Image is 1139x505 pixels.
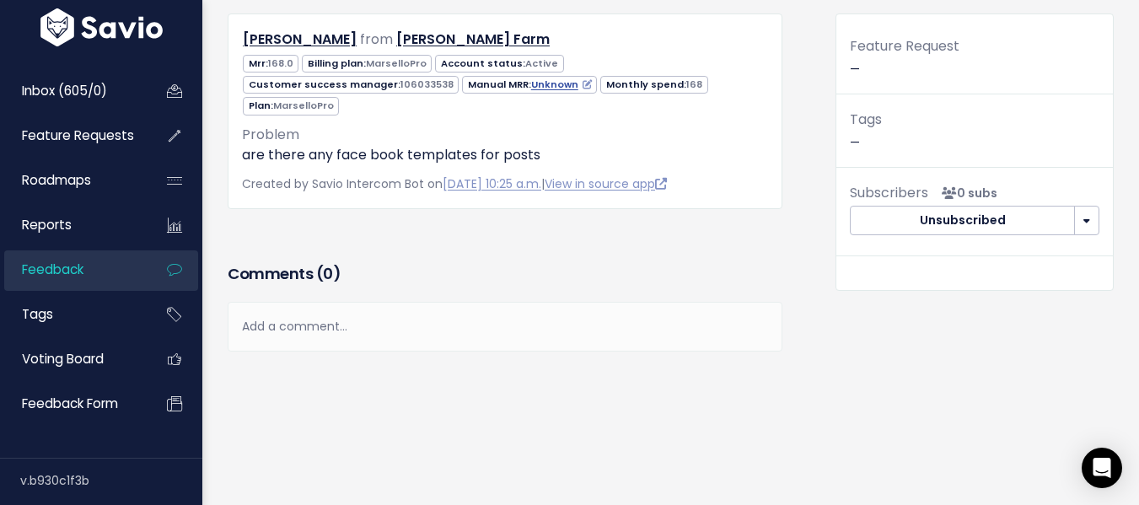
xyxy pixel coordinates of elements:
span: 168.0 [268,56,293,70]
span: Billing plan: [302,55,432,73]
a: Feedback [4,250,140,289]
div: — [836,35,1113,94]
span: Created by Savio Intercom Bot on | [242,175,667,192]
div: v.b930c1f3b [20,459,202,502]
a: [PERSON_NAME] [243,30,357,49]
span: Tags [22,305,53,323]
span: Tags [850,110,882,129]
h3: Comments ( ) [228,262,782,286]
p: — [850,108,1099,153]
a: Feedback form [4,384,140,423]
a: Feature Requests [4,116,140,155]
span: MarselloPro [273,99,334,112]
a: Voting Board [4,340,140,379]
a: [PERSON_NAME] Farm [396,30,550,49]
span: Subscribers [850,183,928,202]
span: <p><strong>Subscribers</strong><br><br> No subscribers yet<br> </p> [935,185,997,201]
a: View in source app [545,175,667,192]
span: Active [525,56,558,70]
p: are there any face book templates for posts [242,145,768,165]
span: Monthly spend: [600,76,707,94]
a: Unknown [531,78,592,91]
button: Unsubscribed [850,206,1076,236]
span: Customer success manager: [243,76,459,94]
span: Inbox (605/0) [22,82,107,99]
span: Reports [22,216,72,234]
span: Feature Requests [22,126,134,144]
span: 0 [323,263,333,284]
a: Reports [4,206,140,244]
span: Feedback form [22,395,118,412]
span: Feature Request [850,36,959,56]
img: logo-white.9d6f32f41409.svg [36,8,167,46]
span: from [360,30,393,49]
a: Tags [4,295,140,334]
span: Account status: [435,55,563,73]
a: [DATE] 10:25 a.m. [443,175,541,192]
span: 106033538 [400,78,454,91]
a: Inbox (605/0) [4,72,140,110]
span: MarselloPro [366,56,427,70]
span: Manual MRR: [462,76,597,94]
span: Roadmaps [22,171,91,189]
span: Plan: [243,97,339,115]
div: Open Intercom Messenger [1082,448,1122,488]
span: Voting Board [22,350,104,368]
span: Mrr: [243,55,298,73]
div: Add a comment... [228,302,782,352]
a: Roadmaps [4,161,140,200]
span: 168 [686,78,702,91]
span: Problem [242,125,299,144]
span: Feedback [22,261,83,278]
